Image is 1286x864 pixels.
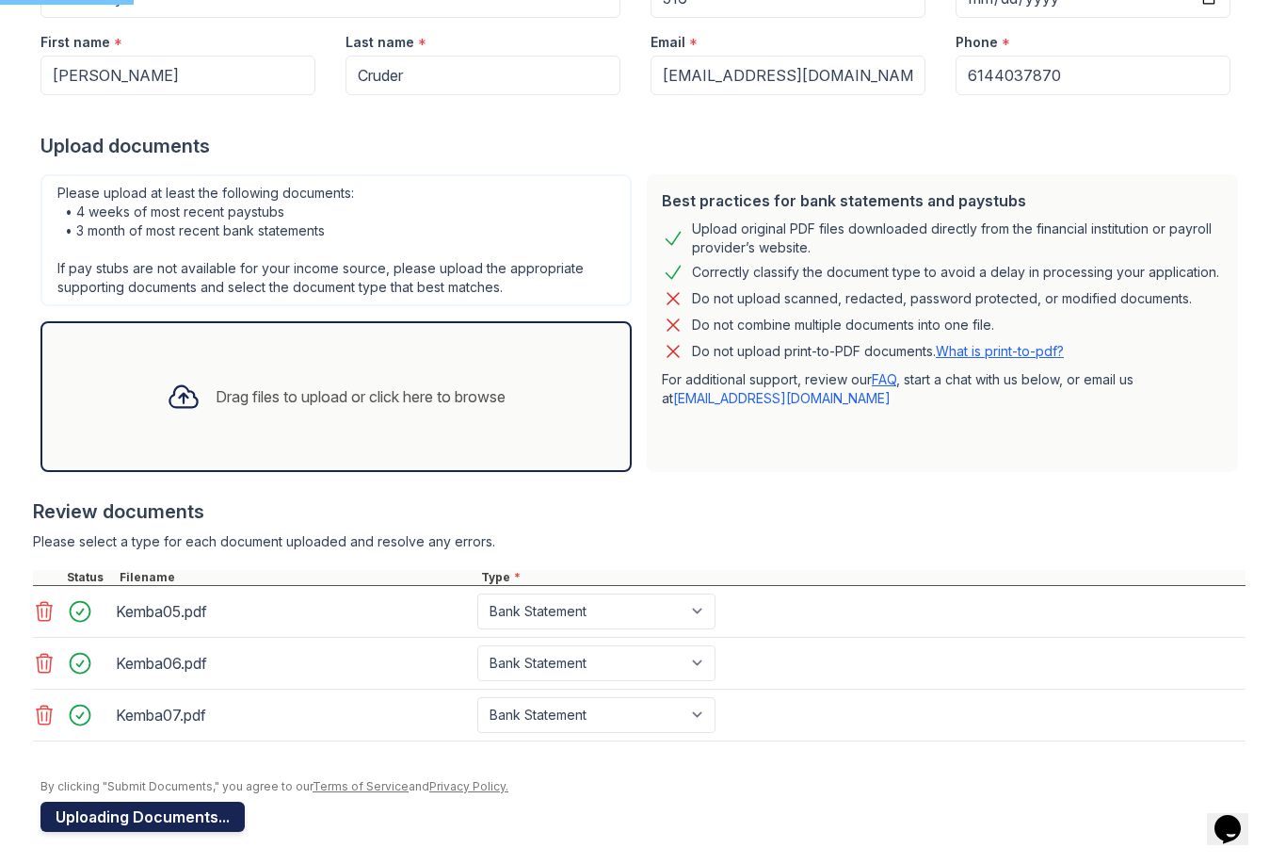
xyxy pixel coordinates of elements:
[116,570,477,585] div: Filename
[692,314,994,336] div: Do not combine multiple documents into one file.
[956,33,998,52] label: Phone
[936,343,1064,359] a: What is print-to-pdf?
[692,342,1064,361] p: Do not upload print-to-PDF documents.
[651,33,685,52] label: Email
[40,802,245,832] button: Uploading Documents...
[662,370,1223,408] p: For additional support, review our , start a chat with us below, or email us at
[477,570,1246,585] div: Type
[40,33,110,52] label: First name
[692,287,1192,310] div: Do not upload scanned, redacted, password protected, or modified documents.
[216,385,506,408] div: Drag files to upload or click here to browse
[116,700,470,730] div: Kemba07.pdf
[313,779,409,793] a: Terms of Service
[40,174,632,306] div: Please upload at least the following documents: • 4 weeks of most recent paystubs • 3 month of mo...
[429,779,508,793] a: Privacy Policy.
[872,371,896,387] a: FAQ
[63,570,116,585] div: Status
[116,596,470,627] div: Kemba05.pdf
[40,133,1246,159] div: Upload documents
[662,189,1223,212] div: Best practices for bank statements and paystubs
[1207,789,1267,845] iframe: chat widget
[33,498,1246,525] div: Review documents
[40,779,1246,794] div: By clicking "Submit Documents," you agree to our and
[33,532,1246,551] div: Please select a type for each document uploaded and resolve any errors.
[346,33,414,52] label: Last name
[692,261,1219,284] div: Correctly classify the document type to avoid a delay in processing your application.
[692,220,1223,257] div: Upload original PDF files downloaded directly from the financial institution or payroll provider’...
[673,390,891,406] a: [EMAIL_ADDRESS][DOMAIN_NAME]
[116,648,470,678] div: Kemba06.pdf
